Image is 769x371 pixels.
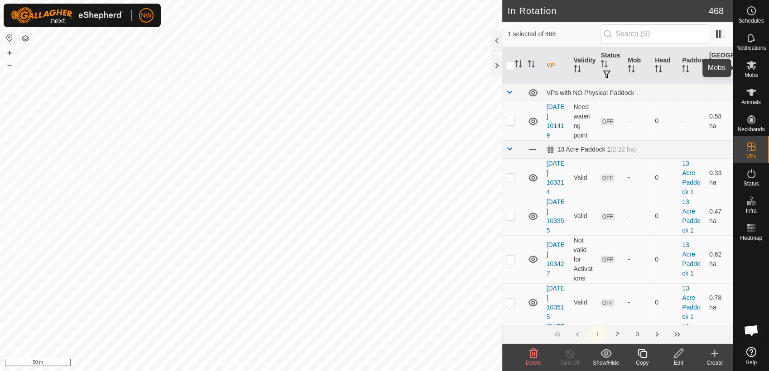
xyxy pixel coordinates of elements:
td: 0 [651,102,678,140]
span: OFF [601,118,614,125]
td: 0 [651,158,678,197]
a: 13 Acre Paddock 1 [682,160,700,195]
td: Need watering point [570,102,597,140]
td: 1 ha [706,322,733,360]
td: Valid [570,283,597,322]
p-sorticon: Activate to sort [682,67,689,74]
th: Head [651,47,678,84]
span: OFF [601,256,614,263]
p-sorticon: Activate to sort [628,67,635,74]
td: 0 [651,235,678,283]
span: Neckbands [737,127,764,132]
input: Search (S) [601,24,710,43]
span: OFF [601,299,614,307]
p-sorticon: Activate to sort [655,67,662,74]
td: 0.62 ha [706,235,733,283]
a: Help [733,343,769,369]
p-sorticon: Activate to sort [574,67,581,74]
button: 2 [608,325,626,343]
a: 13 Acre Paddock 1 [682,285,700,320]
span: Notifications [736,45,766,51]
td: 0 [651,197,678,235]
div: Create [697,359,733,367]
p-sorticon: Activate to sort [709,71,716,78]
button: Reset Map [4,33,15,43]
td: 0 [651,283,678,322]
div: Edit [660,359,697,367]
span: OFF [601,174,614,182]
h2: In Rotation [508,5,709,16]
a: [DATE] 170542 [547,323,565,359]
span: Delete [526,360,542,366]
th: Paddock [678,47,706,84]
span: Status [743,181,759,186]
a: 13 Acre Paddock 1 [682,198,700,234]
a: 13 Acre Paddock 1 [682,323,700,359]
a: Contact Us [260,359,287,367]
div: VPs with NO Physical Paddock [547,89,729,96]
div: - [628,116,648,126]
th: VP [543,47,570,84]
span: Animals [741,100,761,105]
td: 0.47 ha [706,197,733,235]
td: 0.58 ha [706,102,733,140]
div: - [628,255,648,264]
span: Schedules [738,18,764,24]
span: NW [141,11,151,20]
span: Mobs [745,72,758,78]
div: Turn Off [552,359,588,367]
span: 1 selected of 468 [508,29,601,39]
div: - [628,211,648,221]
td: 0 [651,322,678,360]
div: Open chat [738,317,765,344]
div: 13 Acre Paddock 1 [547,146,636,153]
p-sorticon: Activate to sort [515,62,522,69]
button: – [4,59,15,70]
td: Valid [570,158,597,197]
a: [DATE] 103515 [547,285,565,320]
a: [DATE] 103355 [547,198,565,234]
div: - [628,173,648,182]
span: (2.22 ha) [610,146,636,153]
div: - [628,298,648,307]
th: [GEOGRAPHIC_DATA] Area [706,47,733,84]
button: Next Page [648,325,666,343]
p-sorticon: Activate to sort [528,62,535,69]
span: VPs [746,154,756,159]
span: OFF [601,213,614,220]
span: Heatmap [740,235,762,241]
th: Validity [570,47,597,84]
td: Not valid for Activations [570,235,597,283]
button: 1 [588,325,606,343]
td: - [678,102,706,140]
td: Valid [570,322,597,360]
button: 3 [628,325,646,343]
th: Status [597,47,624,84]
div: Copy [624,359,660,367]
a: [DATE] 103314 [547,160,565,195]
a: Privacy Policy [215,359,249,367]
a: [DATE] 101419 [547,103,565,139]
p-sorticon: Activate to sort [601,62,608,69]
div: Show/Hide [588,359,624,367]
th: Mob [624,47,651,84]
button: Map Layers [20,33,31,44]
a: [DATE] 103427 [547,241,565,277]
td: 0.33 ha [706,158,733,197]
span: Infra [745,208,756,214]
span: 468 [709,4,724,18]
button: Last Page [668,325,686,343]
img: Gallagher Logo [11,7,124,24]
td: Valid [570,197,597,235]
span: Help [745,360,757,365]
td: 0.78 ha [706,283,733,322]
a: 13 Acre Paddock 1 [682,241,700,277]
button: + [4,48,15,58]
